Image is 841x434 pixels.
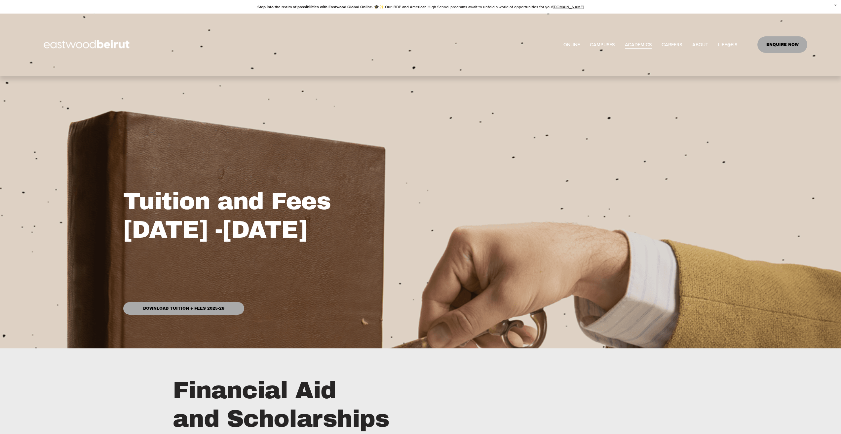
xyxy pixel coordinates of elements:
[590,40,615,49] span: CAMPUSES
[625,40,652,50] a: folder dropdown
[718,40,737,50] a: folder dropdown
[563,40,580,50] a: ONLINE
[757,36,807,53] a: ENQUIRE NOW
[123,302,244,315] a: Download Tuition + Fees 2025-26
[692,40,708,50] a: folder dropdown
[590,40,615,50] a: folder dropdown
[173,376,643,433] h1: Financial Aid and Scholarships
[34,28,141,61] img: EastwoodIS Global Site
[123,187,568,244] h1: Tuition and Fees [DATE] -[DATE]
[553,4,584,10] a: [DOMAIN_NAME]
[718,40,737,49] span: LIFE@EIS
[625,40,652,49] span: ACADEMICS
[662,40,682,50] a: CAREERS
[692,40,708,49] span: ABOUT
